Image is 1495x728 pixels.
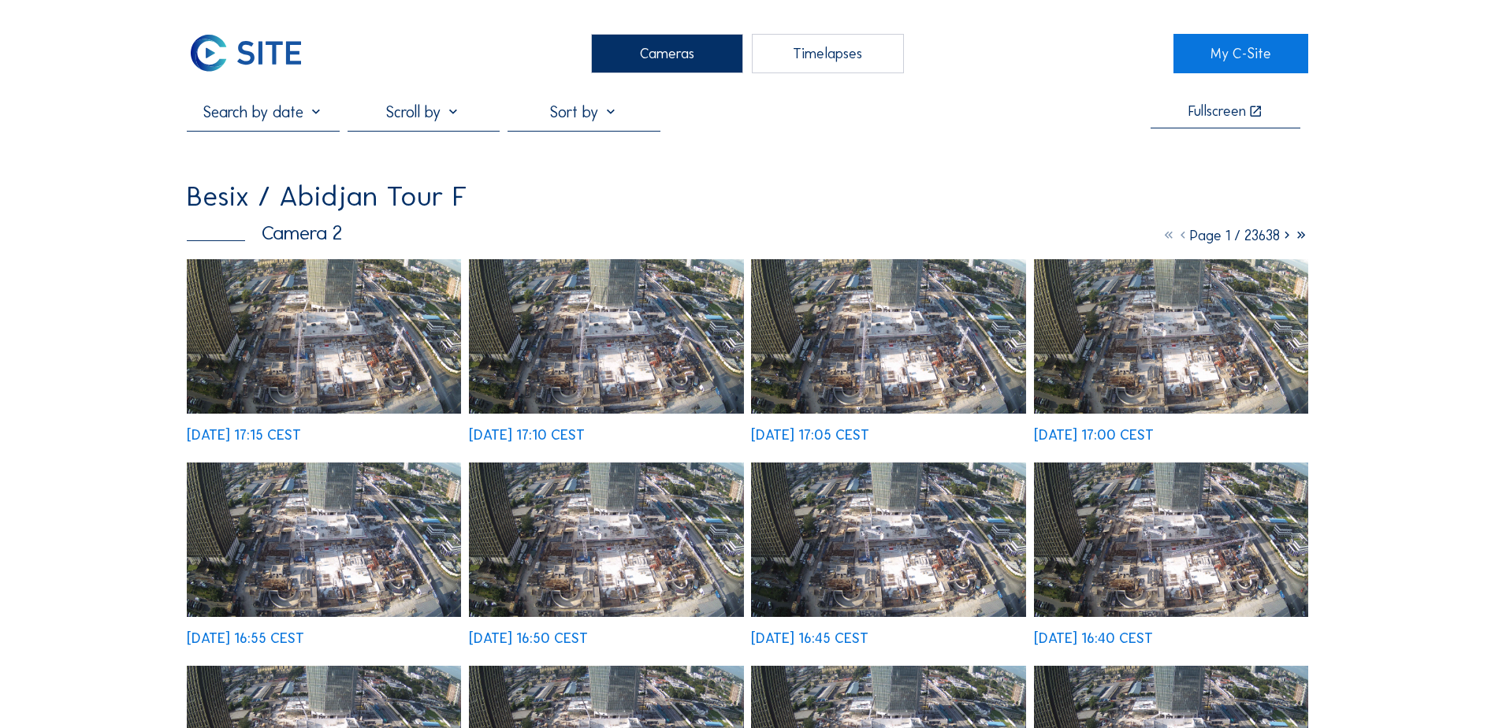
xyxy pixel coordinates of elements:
[1034,428,1154,442] div: [DATE] 17:00 CEST
[469,259,743,414] img: image_53635002
[1190,227,1280,244] span: Page 1 / 23638
[1034,631,1153,645] div: [DATE] 16:40 CEST
[187,182,467,210] div: Besix / Abidjan Tour F
[187,223,342,243] div: Camera 2
[187,34,304,73] img: C-SITE Logo
[469,462,743,617] img: image_53634795
[751,428,869,442] div: [DATE] 17:05 CEST
[187,259,461,414] img: image_53635037
[751,259,1025,414] img: image_53634990
[752,34,904,73] div: Timelapses
[469,428,585,442] div: [DATE] 17:10 CEST
[187,631,304,645] div: [DATE] 16:55 CEST
[1034,259,1308,414] img: image_53634951
[591,34,743,73] div: Cameras
[751,631,868,645] div: [DATE] 16:45 CEST
[469,631,588,645] div: [DATE] 16:50 CEST
[1173,34,1308,73] a: My C-Site
[751,462,1025,617] img: image_53634771
[187,428,301,442] div: [DATE] 17:15 CEST
[187,462,461,617] img: image_53634840
[187,102,339,121] input: Search by date 󰅀
[187,34,322,73] a: C-SITE Logo
[1188,104,1246,119] div: Fullscreen
[1034,462,1308,617] img: image_53634751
